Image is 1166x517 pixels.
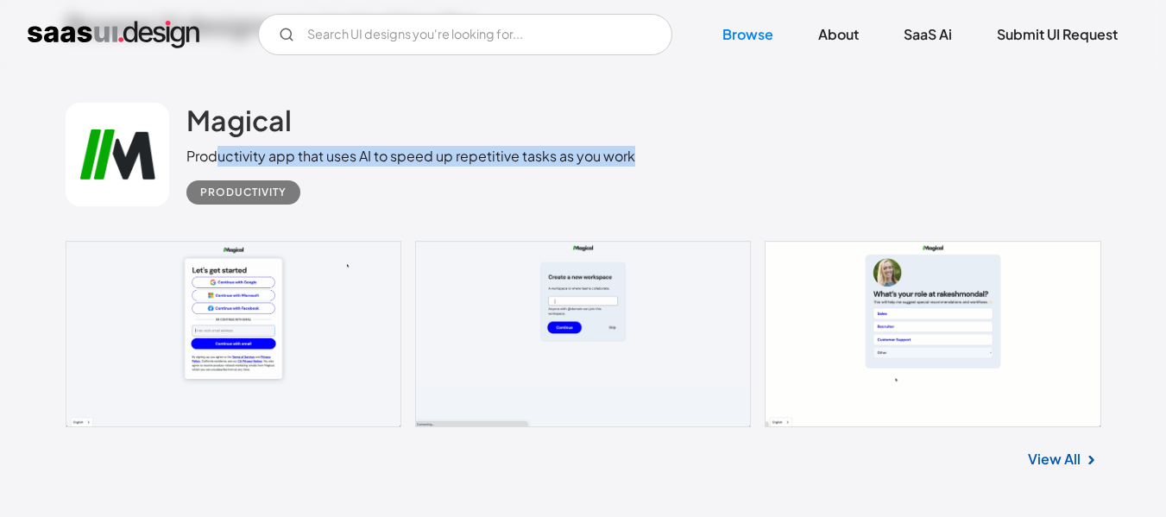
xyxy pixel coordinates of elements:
a: SaaS Ai [883,16,973,54]
form: Email Form [258,14,672,55]
div: Productivity [200,182,287,203]
a: View All [1028,449,1081,470]
a: Submit UI Request [976,16,1138,54]
a: About [797,16,879,54]
h2: Magical [186,103,292,137]
input: Search UI designs you're looking for... [258,14,672,55]
a: Magical [186,103,292,146]
div: Productivity app that uses AI to speed up repetitive tasks as you work [186,146,635,167]
a: Browse [702,16,794,54]
a: home [28,21,199,48]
